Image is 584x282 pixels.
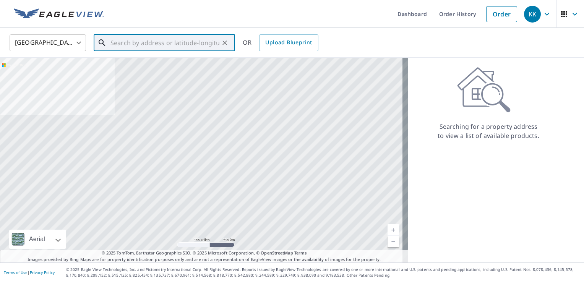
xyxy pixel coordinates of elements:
span: © 2025 TomTom, Earthstar Geographics SIO, © 2025 Microsoft Corporation, © [102,250,307,256]
p: © 2025 Eagle View Technologies, Inc. and Pictometry International Corp. All Rights Reserved. Repo... [66,267,580,278]
a: OpenStreetMap [261,250,293,256]
a: Privacy Policy [30,270,55,275]
a: Order [486,6,517,22]
img: EV Logo [14,8,104,20]
a: Upload Blueprint [259,34,318,51]
div: [GEOGRAPHIC_DATA] [10,32,86,53]
p: | [4,270,55,275]
div: KK [524,6,541,23]
input: Search by address or latitude-longitude [110,32,219,53]
button: Clear [219,37,230,48]
div: Aerial [27,230,47,249]
a: Current Level 5, Zoom In [388,224,399,236]
div: Aerial [9,230,66,249]
a: Current Level 5, Zoom Out [388,236,399,247]
a: Terms [294,250,307,256]
span: Upload Blueprint [265,38,312,47]
p: Searching for a property address to view a list of available products. [437,122,540,140]
a: Terms of Use [4,270,28,275]
div: OR [243,34,318,51]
